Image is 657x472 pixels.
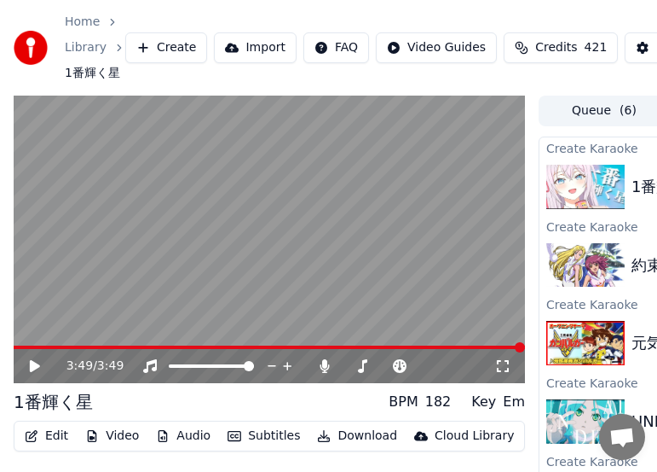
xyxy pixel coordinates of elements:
[78,424,146,448] button: Video
[14,31,48,65] img: youka
[65,65,120,82] span: 1番輝く星
[65,39,107,56] a: Library
[471,392,496,412] div: Key
[389,392,418,412] div: BPM
[65,14,100,31] a: Home
[125,32,208,63] button: Create
[425,392,452,412] div: 182
[149,424,217,448] button: Audio
[585,39,608,56] span: 421
[504,32,618,63] button: Credits421
[66,358,93,375] span: 3:49
[376,32,497,63] button: Video Guides
[435,428,514,445] div: Cloud Library
[97,358,124,375] span: 3:49
[599,414,645,460] a: チャットを開く
[303,32,369,63] button: FAQ
[310,424,404,448] button: Download
[535,39,577,56] span: Credits
[620,102,637,119] span: ( 6 )
[221,424,307,448] button: Subtitles
[503,392,525,412] div: Em
[18,424,75,448] button: Edit
[14,390,93,414] div: 1番輝く星
[214,32,296,63] button: Import
[65,14,125,82] nav: breadcrumb
[66,358,107,375] div: /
